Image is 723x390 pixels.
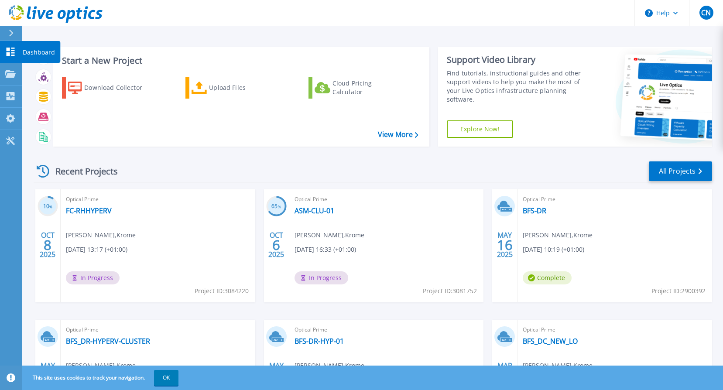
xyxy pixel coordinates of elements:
[66,325,250,335] span: Optical Prime
[447,69,585,104] div: Find tutorials, instructional guides and other support videos to help you make the most of your L...
[523,206,546,215] a: BFS-DR
[62,77,159,99] a: Download Collector
[49,204,52,209] span: %
[66,245,127,254] span: [DATE] 13:17 (+01:00)
[24,370,178,386] span: This site uses cookies to track your navigation.
[66,337,150,346] a: BFS_DR-HYPERV-CLUSTER
[209,79,279,96] div: Upload Files
[523,361,593,370] span: [PERSON_NAME] , Krome
[154,370,178,386] button: OK
[423,286,477,296] span: Project ID: 3081752
[649,161,712,181] a: All Projects
[39,229,56,261] div: OCT 2025
[523,245,584,254] span: [DATE] 10:19 (+01:00)
[295,195,479,204] span: Optical Prime
[295,337,344,346] a: BFS-DR-HYP-01
[295,271,348,284] span: In Progress
[523,337,578,346] a: BFS_DC_NEW_LO
[278,204,281,209] span: %
[185,77,283,99] a: Upload Files
[34,161,130,182] div: Recent Projects
[523,195,707,204] span: Optical Prime
[195,286,249,296] span: Project ID: 3084220
[62,56,418,65] h3: Start a New Project
[295,230,364,240] span: [PERSON_NAME] , Krome
[295,361,364,370] span: [PERSON_NAME] , Krome
[447,54,585,65] div: Support Video Library
[497,241,513,249] span: 16
[66,195,250,204] span: Optical Prime
[378,130,418,139] a: View More
[38,202,58,212] h3: 10
[523,325,707,335] span: Optical Prime
[497,229,513,261] div: MAY 2025
[651,286,706,296] span: Project ID: 2900392
[66,206,112,215] a: FC-RHHYPERV
[308,77,406,99] a: Cloud Pricing Calculator
[523,271,572,284] span: Complete
[66,271,120,284] span: In Progress
[66,230,136,240] span: [PERSON_NAME] , Krome
[84,79,154,96] div: Download Collector
[295,325,479,335] span: Optical Prime
[266,202,287,212] h3: 65
[295,206,334,215] a: ASM-CLU-01
[66,361,136,370] span: [PERSON_NAME] , Krome
[44,241,51,249] span: 8
[447,120,513,138] a: Explore Now!
[701,9,711,16] span: CN
[523,230,593,240] span: [PERSON_NAME] , Krome
[332,79,402,96] div: Cloud Pricing Calculator
[23,41,55,64] p: Dashboard
[268,229,284,261] div: OCT 2025
[295,245,356,254] span: [DATE] 16:33 (+01:00)
[272,241,280,249] span: 6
